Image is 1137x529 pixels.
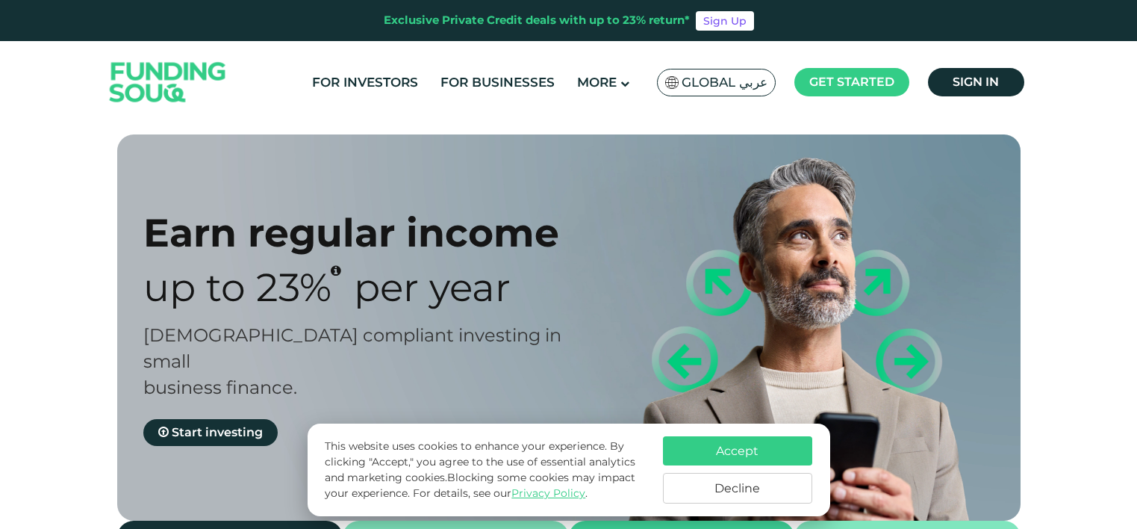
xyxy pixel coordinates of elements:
span: Sign in [953,75,999,89]
a: For Investors [308,70,422,95]
span: Blocking some cookies may impact your experience. [325,471,635,500]
button: Accept [663,436,812,465]
div: Exclusive Private Credit deals with up to 23% return* [384,12,690,29]
a: Privacy Policy [511,486,585,500]
span: More [577,75,617,90]
i: 23% IRR (expected) ~ 15% Net yield (expected) [331,264,341,276]
img: Logo [95,45,241,120]
span: Up to 23% [143,264,331,311]
span: Global عربي [682,74,767,91]
a: For Businesses [437,70,558,95]
div: Earn regular income [143,209,595,256]
span: [DEMOGRAPHIC_DATA] compliant investing in small business finance. [143,324,561,398]
span: Start investing [172,425,263,439]
a: Sign in [928,68,1024,96]
span: Per Year [354,264,511,311]
a: Start investing [143,419,278,446]
img: SA Flag [665,76,679,89]
span: Get started [809,75,894,89]
a: Sign Up [696,11,754,31]
span: For details, see our . [413,486,588,500]
button: Decline [663,473,812,504]
p: This website uses cookies to enhance your experience. By clicking "Accept," you agree to the use ... [325,439,647,501]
